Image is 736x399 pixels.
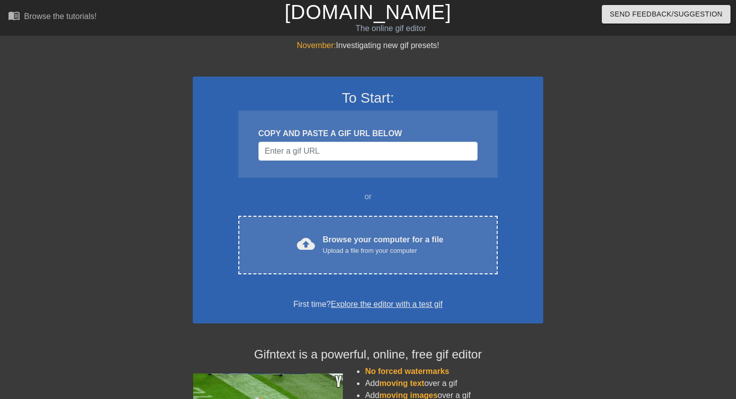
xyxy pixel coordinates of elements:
div: Browse the tutorials! [24,12,97,21]
div: Browse your computer for a file [323,234,444,256]
h4: Gifntext is a powerful, online, free gif editor [193,347,543,362]
div: The online gif editor [250,23,531,35]
a: Explore the editor with a test gif [331,300,443,308]
span: Send Feedback/Suggestion [610,8,722,21]
button: Send Feedback/Suggestion [602,5,730,24]
span: No forced watermarks [365,367,449,375]
a: [DOMAIN_NAME] [284,1,451,23]
input: Username [258,142,478,161]
span: November: [297,41,336,50]
li: Add over a gif [365,377,543,389]
span: moving text [380,379,425,387]
div: or [219,191,517,203]
a: Browse the tutorials! [8,10,97,25]
div: COPY AND PASTE A GIF URL BELOW [258,128,478,140]
span: menu_book [8,10,20,22]
h3: To Start: [206,90,530,107]
div: First time? [206,298,530,310]
div: Upload a file from your computer [323,246,444,256]
div: Investigating new gif presets! [193,40,543,52]
span: cloud_upload [297,235,315,253]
